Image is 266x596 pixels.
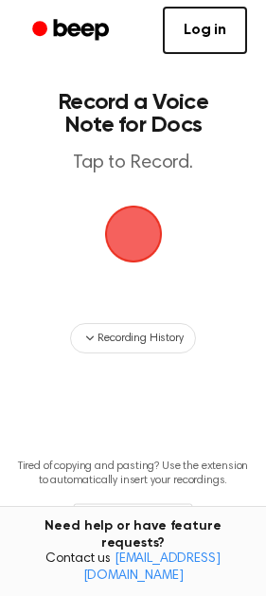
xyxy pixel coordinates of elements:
[83,552,221,583] a: [EMAIL_ADDRESS][DOMAIN_NAME]
[19,12,126,49] a: Beep
[11,551,255,585] span: Contact us
[15,460,251,488] p: Tired of copying and pasting? Use the extension to automatically insert your recordings.
[34,91,232,136] h1: Record a Voice Note for Docs
[98,330,183,347] span: Recording History
[34,152,232,175] p: Tap to Record.
[70,323,195,353] button: Recording History
[105,206,162,262] img: Beep Logo
[163,7,247,54] a: Log in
